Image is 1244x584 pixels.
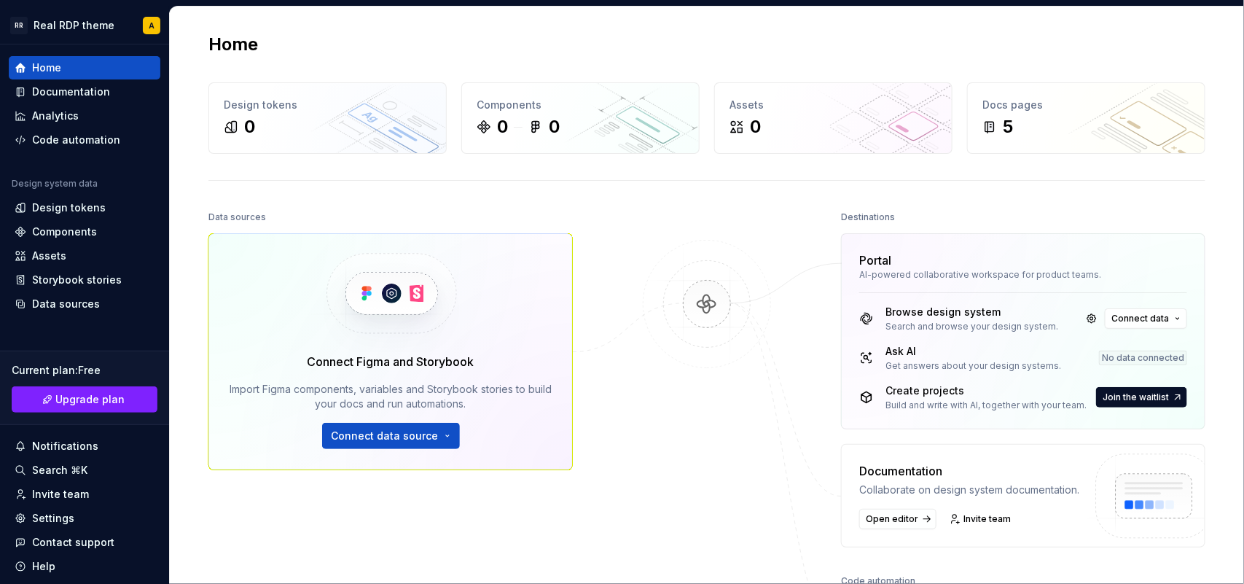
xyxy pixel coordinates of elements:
a: Open editor [859,509,936,529]
div: Contact support [32,535,114,550]
div: Get answers about your design systems. [885,360,1061,372]
a: Design tokens0 [208,82,447,154]
div: 5 [1003,115,1013,139]
div: Create projects [885,384,1087,398]
div: Ask AI [885,344,1061,359]
div: 0 [750,115,761,139]
span: Upgrade plan [56,392,125,407]
button: Join the waitlist [1096,387,1187,408]
div: AI-powered collaborative workspace for product teams. [859,269,1187,281]
a: Home [9,56,160,79]
div: Design system data [12,178,98,190]
a: Analytics [9,104,160,128]
div: Portal [859,252,891,269]
button: Search ⌘K [9,459,160,482]
div: Components [32,225,97,239]
div: Browse design system [885,305,1058,319]
button: Help [9,555,160,578]
div: Current plan : Free [12,363,157,378]
div: Documentation [859,462,1079,480]
a: Settings [9,507,160,530]
button: Notifications [9,435,160,458]
span: Connect data [1111,313,1169,324]
span: Invite team [963,513,1011,525]
span: Connect data source [332,429,439,443]
div: 0 [497,115,508,139]
div: Assets [32,249,66,263]
button: Connect data [1105,308,1187,329]
a: Components [9,220,160,244]
div: Assets [729,98,937,112]
div: 0 [244,115,255,139]
div: Connect Figma and Storybook [308,353,474,370]
div: Build and write with AI, together with your team. [885,400,1087,411]
a: Assets0 [714,82,952,154]
div: Help [32,559,55,574]
div: No data connected [1099,351,1187,365]
div: Design tokens [32,200,106,215]
div: Destinations [841,207,895,227]
div: Code automation [32,133,120,147]
div: Docs pages [982,98,1190,112]
div: Home [32,61,61,75]
div: A [149,20,154,31]
div: Search and browse your design system. [885,321,1058,332]
a: Design tokens [9,196,160,219]
div: Import Figma components, variables and Storybook stories to build your docs and run automations. [230,382,552,411]
div: Notifications [32,439,98,453]
div: Collaborate on design system documentation. [859,483,1079,497]
button: RRReal RDP themeA [3,9,166,41]
a: Documentation [9,80,160,104]
a: Components00 [461,82,700,154]
button: Upgrade plan [12,386,157,413]
div: Design tokens [224,98,431,112]
a: Assets [9,244,160,268]
a: Storybook stories [9,268,160,292]
div: Real RDP theme [34,18,114,33]
span: Open editor [866,513,918,525]
div: Search ⌘K [32,463,87,478]
div: Invite team [32,487,89,502]
button: Connect data source [322,423,460,449]
div: Components [477,98,684,112]
div: RR [10,17,28,34]
a: Invite team [945,509,1017,529]
a: Invite team [9,483,160,506]
span: Join the waitlist [1103,392,1169,403]
div: Analytics [32,109,79,123]
div: Settings [32,511,74,526]
div: Data sources [208,207,266,227]
div: Storybook stories [32,273,122,287]
button: Contact support [9,531,160,554]
a: Code automation [9,128,160,152]
div: Documentation [32,85,110,99]
a: Docs pages5 [967,82,1205,154]
h2: Home [208,33,258,56]
div: Data sources [32,297,100,311]
a: Data sources [9,292,160,316]
div: 0 [549,115,560,139]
